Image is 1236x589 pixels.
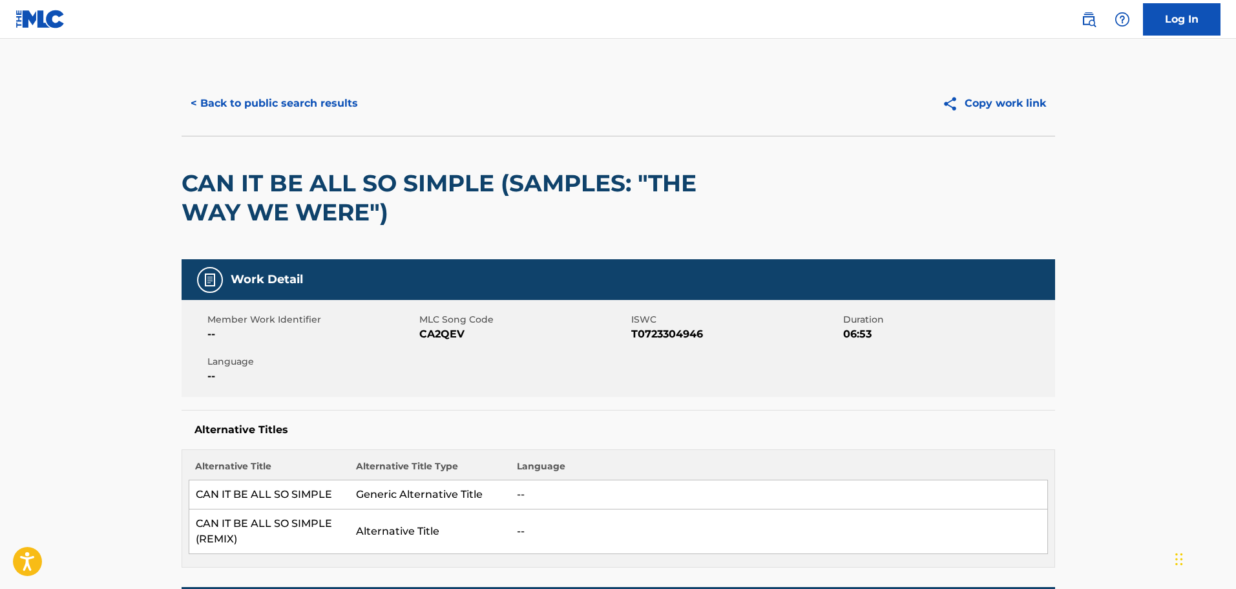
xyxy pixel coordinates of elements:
button: Copy work link [933,87,1055,120]
span: -- [207,327,416,342]
span: CA2QEV [419,327,628,342]
span: T0723304946 [631,327,840,342]
a: Public Search [1076,6,1102,32]
h5: Alternative Titles [194,423,1042,436]
button: < Back to public search results [182,87,367,120]
td: -- [510,509,1047,554]
span: 06:53 [843,327,1052,342]
span: ISWC [631,313,840,327]
span: MLC Song Code [419,313,628,327]
h5: Work Detail [231,272,303,287]
img: Work Detail [202,272,218,288]
div: Help [1109,6,1135,32]
img: help [1115,12,1130,27]
th: Alternative Title [189,460,350,480]
span: Member Work Identifier [207,313,416,327]
td: CAN IT BE ALL SO SIMPLE (REMIX) [189,509,350,554]
iframe: Chat Widget [1171,527,1236,589]
img: Copy work link [942,96,965,112]
img: search [1081,12,1096,27]
th: Language [510,460,1047,480]
span: -- [207,369,416,384]
td: Alternative Title [350,509,510,554]
a: Log In [1143,3,1220,36]
td: -- [510,480,1047,509]
th: Alternative Title Type [350,460,510,480]
div: Drag [1175,540,1183,579]
span: Duration [843,313,1052,327]
td: Generic Alternative Title [350,480,510,509]
td: CAN IT BE ALL SO SIMPLE [189,480,350,509]
h2: CAN IT BE ALL SO SIMPLE (SAMPLES: "THE WAY WE WERE") [182,169,706,227]
span: Language [207,355,416,369]
img: MLC Logo [16,10,65,28]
